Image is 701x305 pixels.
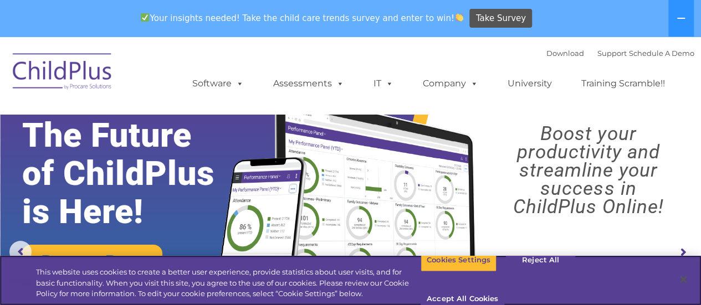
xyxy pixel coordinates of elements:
a: University [497,73,563,95]
span: Take Survey [476,9,526,28]
img: ✅ [141,13,149,22]
button: Reject All [506,249,575,272]
a: Assessments [262,73,355,95]
button: Cookies Settings [421,249,497,272]
span: Last name [154,73,188,81]
a: Download [546,49,584,58]
rs-layer: The Future of ChildPlus is Here! [22,116,246,231]
a: Take Survey [469,9,532,28]
a: Company [412,73,489,95]
a: Request a Demo [22,245,162,275]
rs-layer: Boost your productivity and streamline your success in ChildPlus Online! [484,125,692,216]
div: This website uses cookies to create a better user experience, provide statistics about user visit... [36,267,421,299]
font: | [546,49,694,58]
a: Training Scramble!! [570,73,676,95]
a: Software [181,73,255,95]
a: Schedule A Demo [629,49,694,58]
a: IT [362,73,405,95]
img: ChildPlus by Procare Solutions [7,45,118,101]
span: Your insights needed! Take the child care trends survey and enter to win! [136,7,468,29]
img: 👏 [455,13,463,22]
button: Close [671,267,695,292]
a: Support [597,49,627,58]
span: Phone number [154,118,201,127]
